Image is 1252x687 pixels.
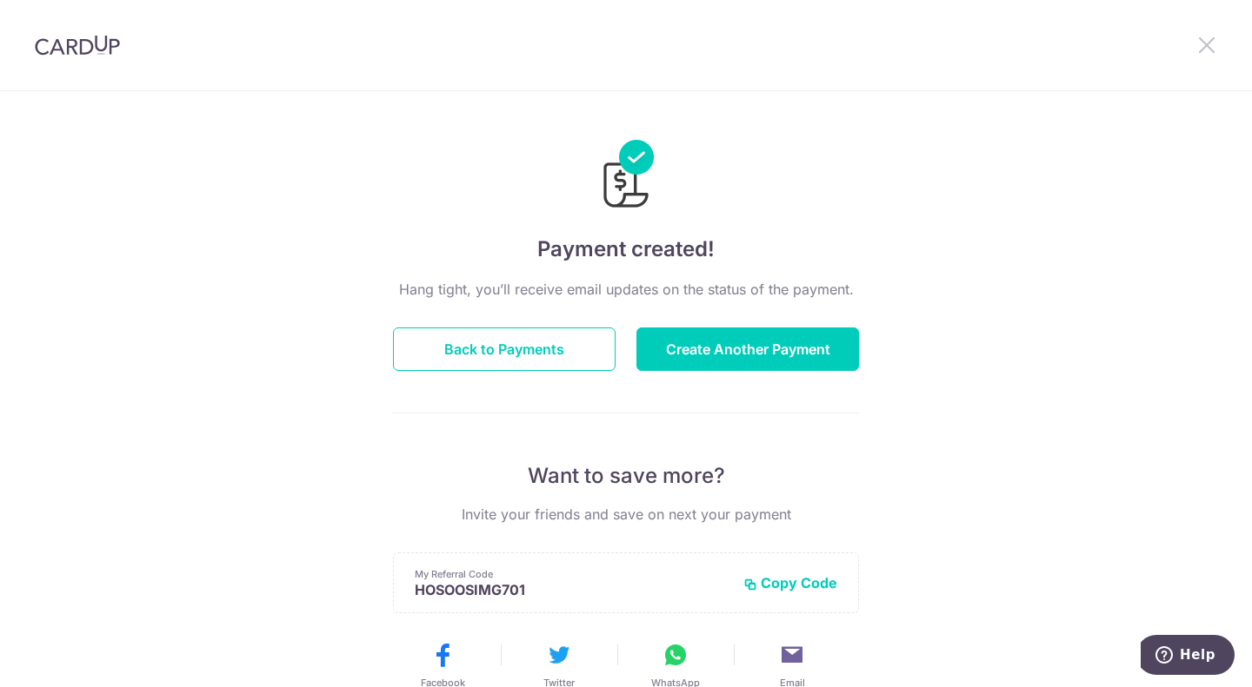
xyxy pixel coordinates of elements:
p: Hang tight, you’ll receive email updates on the status of the payment. [393,279,859,300]
img: CardUp [35,35,120,56]
p: HOSOOSIMG701 [415,581,729,598]
button: Create Another Payment [636,327,859,371]
button: Copy Code [743,574,837,591]
p: Want to save more? [393,462,859,490]
p: Invite your friends and save on next your payment [393,504,859,525]
iframe: Opens a widget where you can find more information [1141,635,1235,678]
button: Back to Payments [393,327,616,371]
img: Payments [598,140,654,213]
h4: Payment created! [393,234,859,265]
p: My Referral Code [415,567,729,581]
